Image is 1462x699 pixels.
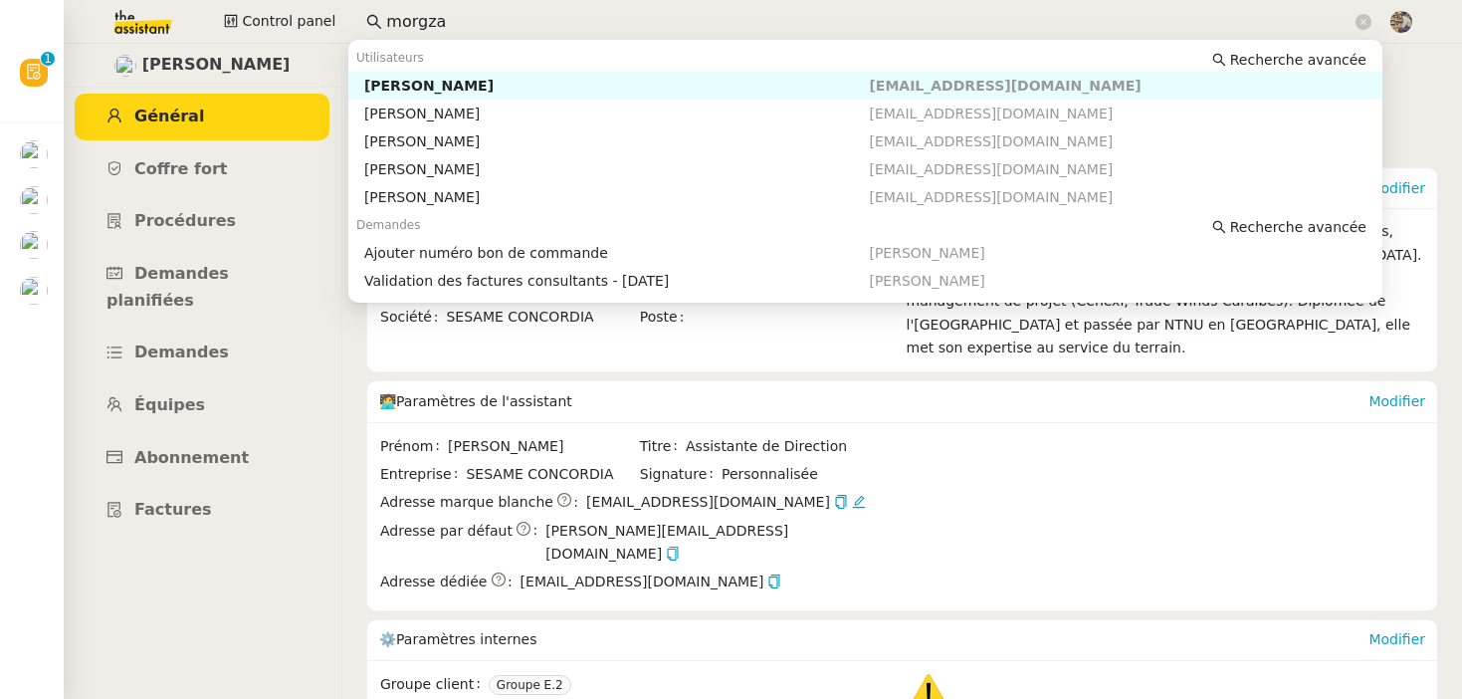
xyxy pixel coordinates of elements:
span: Prénom [380,435,448,458]
a: Modifier [1368,180,1425,196]
span: [EMAIL_ADDRESS][DOMAIN_NAME] [869,106,1113,121]
img: users%2FIRICEYtWuOZgy9bUGBIlDfdl70J2%2Favatar%2Fb71601d1-c386-41cd-958b-f9b5fc102d64 [114,55,136,77]
span: [EMAIL_ADDRESS][DOMAIN_NAME] [521,571,782,593]
img: 388bd129-7e3b-4cb1-84b4-92a3d763e9b7 [1390,11,1412,33]
span: [EMAIL_ADDRESS][DOMAIN_NAME] [869,78,1141,94]
input: Rechercher [386,9,1352,36]
span: Paramètres de l'assistant [396,393,572,409]
span: Abonnement [134,448,249,467]
span: Utilisateurs [356,51,424,65]
a: Procédures [75,198,329,245]
span: Demandes [134,343,229,361]
div: Ajouter numéro bon de commande [364,244,870,262]
span: SESAME CONCORDIA [466,463,637,486]
span: Factures [134,500,212,519]
span: [EMAIL_ADDRESS][DOMAIN_NAME] [869,133,1113,149]
div: [PERSON_NAME] [364,188,870,206]
span: Équipes [134,395,205,414]
span: Recherche avancée [1230,217,1366,237]
nz-badge-sup: 1 [41,52,55,66]
a: Équipes [75,382,329,429]
span: Entreprise [380,463,466,486]
span: Adresse dédiée [380,571,487,593]
span: Coffre fort [134,159,228,178]
span: [EMAIL_ADDRESS][DOMAIN_NAME] [869,189,1113,205]
span: Groupe client [380,673,489,696]
a: Demandes planifiées [75,251,329,324]
div: [PERSON_NAME] [364,132,870,150]
a: Général [75,94,329,140]
span: [EMAIL_ADDRESS][DOMAIN_NAME] [869,161,1113,177]
div: [PERSON_NAME] [364,105,870,122]
span: Paramètres internes [396,631,536,647]
span: Demandes planifiées [106,264,229,310]
span: [PERSON_NAME] [448,435,638,458]
span: [EMAIL_ADDRESS][DOMAIN_NAME] [586,491,830,514]
span: Société [380,306,446,329]
span: [PERSON_NAME][EMAIL_ADDRESS][DOMAIN_NAME] [545,520,897,567]
img: users%2FHIWaaSoTa5U8ssS5t403NQMyZZE3%2Favatar%2Fa4be050e-05fa-4f28-bbe7-e7e8e4788720 [20,186,48,214]
div: Validation des factures consultants - [DATE] [364,272,870,290]
img: users%2FHIWaaSoTa5U8ssS5t403NQMyZZE3%2Favatar%2Fa4be050e-05fa-4f28-bbe7-e7e8e4788720 [20,140,48,168]
div: ⚙️ [379,620,1368,660]
span: [PERSON_NAME] [869,245,984,261]
a: Abonnement [75,435,329,482]
span: Control panel [242,10,335,33]
span: Demandes [356,218,421,232]
span: Assistante de Direction [686,435,897,458]
a: Coffre fort [75,146,329,193]
nz-tag: Groupe E.2 [489,675,571,695]
span: Recherche avancée [1230,50,1366,70]
div: [PERSON_NAME] [364,160,870,178]
span: Poste [640,306,693,329]
span: [PERSON_NAME] [869,273,984,289]
div: [PERSON_NAME] [364,77,870,95]
a: Modifier [1368,393,1425,409]
img: users%2FHIWaaSoTa5U8ssS5t403NQMyZZE3%2Favatar%2Fa4be050e-05fa-4f28-bbe7-e7e8e4788720 [20,277,48,305]
span: SESAME CONCORDIA [446,306,637,329]
span: [PERSON_NAME] [142,52,291,79]
span: Personnalisée [722,463,818,486]
span: Adresse par défaut [380,520,513,543]
span: Procédures [134,211,236,230]
a: Modifier [1368,631,1425,647]
img: users%2FHIWaaSoTa5U8ssS5t403NQMyZZE3%2Favatar%2Fa4be050e-05fa-4f28-bbe7-e7e8e4788720 [20,231,48,259]
span: Adresse marque blanche [380,491,553,514]
span: Général [134,107,204,125]
span: Titre [640,435,686,458]
button: Control panel [212,8,347,36]
div: 🧑‍💻 [379,381,1368,421]
a: Demandes [75,330,329,376]
p: 1 [44,52,52,70]
span: Signature [640,463,722,486]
